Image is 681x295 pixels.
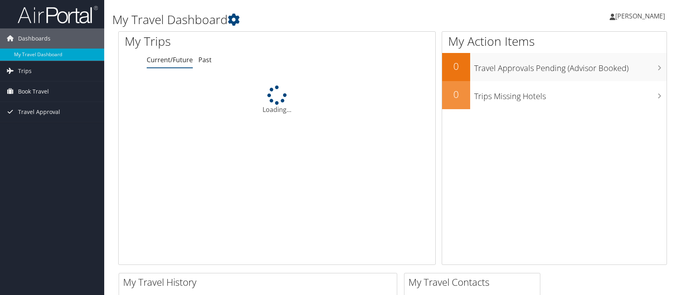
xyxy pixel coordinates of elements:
[18,61,32,81] span: Trips
[474,59,667,74] h3: Travel Approvals Pending (Advisor Booked)
[442,59,470,73] h2: 0
[442,53,667,81] a: 0Travel Approvals Pending (Advisor Booked)
[442,33,667,50] h1: My Action Items
[18,81,49,102] span: Book Travel
[610,4,673,28] a: [PERSON_NAME]
[147,55,193,64] a: Current/Future
[125,33,297,50] h1: My Trips
[18,5,98,24] img: airportal-logo.png
[123,275,397,289] h2: My Travel History
[442,87,470,101] h2: 0
[198,55,212,64] a: Past
[18,102,60,122] span: Travel Approval
[408,275,540,289] h2: My Travel Contacts
[442,81,667,109] a: 0Trips Missing Hotels
[119,85,435,114] div: Loading...
[474,87,667,102] h3: Trips Missing Hotels
[615,12,665,20] span: [PERSON_NAME]
[18,28,51,49] span: Dashboards
[112,11,486,28] h1: My Travel Dashboard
